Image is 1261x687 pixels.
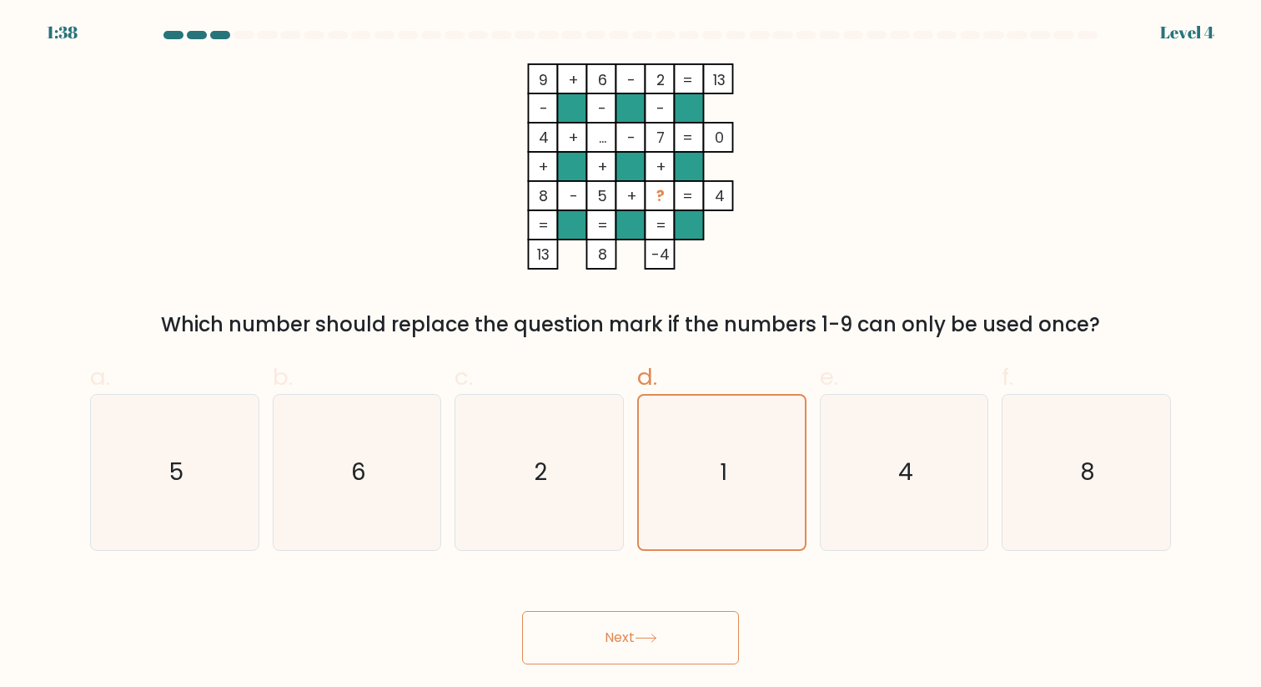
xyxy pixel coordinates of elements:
[598,98,606,119] tspan: -
[820,361,838,393] span: e.
[539,69,548,90] tspan: 9
[1080,456,1095,488] text: 8
[627,69,636,90] tspan: -
[626,185,637,206] tspan: +
[169,456,183,488] text: 5
[90,361,110,393] span: a.
[568,69,579,90] tspan: +
[637,361,657,393] span: d.
[713,69,726,90] tspan: 13
[598,69,607,90] tspan: 6
[651,244,670,265] tspan: -4
[539,185,548,206] tspan: 8
[598,244,607,265] tspan: 8
[537,244,550,265] tspan: 13
[682,185,693,206] tspan: =
[351,456,366,488] text: 6
[656,127,665,148] tspan: 7
[715,127,724,148] tspan: 0
[1002,361,1013,393] span: f.
[898,456,913,488] text: 4
[538,156,549,177] tspan: +
[682,69,693,90] tspan: =
[656,185,665,206] tspan: ?
[597,156,608,177] tspan: +
[599,127,606,148] tspan: ...
[656,215,666,235] tspan: =
[656,98,665,119] tspan: -
[534,456,547,488] text: 2
[539,127,549,148] tspan: 4
[273,361,293,393] span: b.
[1160,20,1214,45] div: Level 4
[540,98,548,119] tspan: -
[570,185,578,206] tspan: -
[47,20,78,45] div: 1:38
[715,185,725,206] tspan: 4
[597,215,608,235] tspan: =
[720,456,727,488] text: 1
[100,310,1161,340] div: Which number should replace the question mark if the numbers 1-9 can only be used once?
[656,156,666,177] tspan: +
[455,361,473,393] span: c.
[597,185,607,206] tspan: 5
[522,611,739,664] button: Next
[656,69,665,90] tspan: 2
[568,127,579,148] tspan: +
[682,127,693,148] tspan: =
[538,215,549,235] tspan: =
[627,127,636,148] tspan: -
